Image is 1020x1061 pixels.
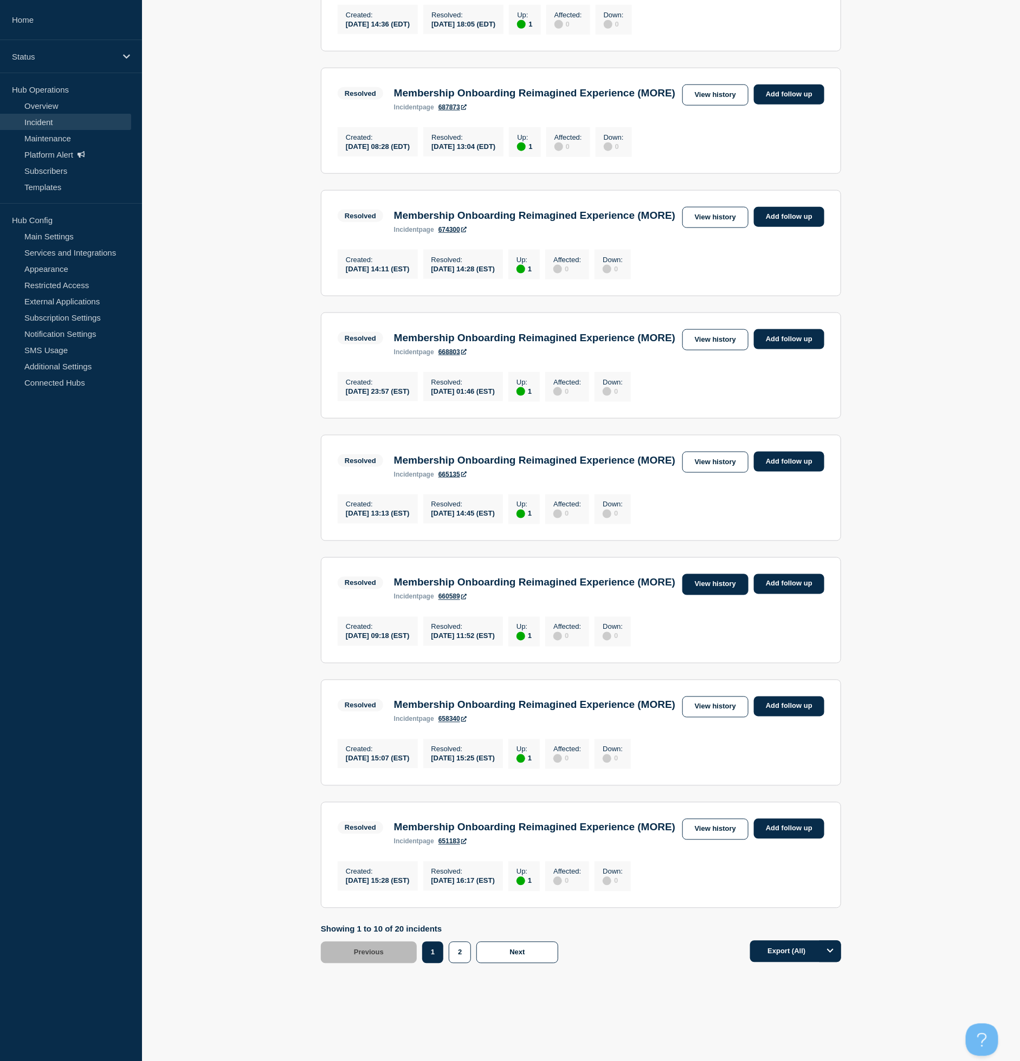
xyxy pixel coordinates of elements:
button: Next [476,942,558,964]
a: 665135 [438,471,467,478]
div: disabled [553,265,562,274]
p: Up : [517,868,532,876]
div: [DATE] 15:28 (EST) [346,876,410,885]
div: 1 [517,264,532,274]
div: [DATE] 18:05 (EDT) [431,19,495,28]
p: Created : [346,868,410,876]
div: 0 [603,876,623,886]
span: incident [394,838,419,845]
a: Add follow up [754,452,824,472]
div: up [517,387,525,396]
p: page [394,838,434,845]
h3: Membership Onboarding Reimagined Experience (MORE) [394,577,675,589]
p: Affected : [553,256,581,264]
div: 0 [604,141,624,151]
div: up [517,754,525,763]
a: 674300 [438,226,467,233]
div: [DATE] 11:52 (EST) [431,631,495,640]
div: [DATE] 14:11 (EST) [346,264,410,273]
p: Resolved : [431,11,495,19]
div: disabled [554,20,563,29]
div: 0 [603,631,623,641]
a: View history [682,329,748,350]
a: Add follow up [754,697,824,717]
a: View history [682,697,748,718]
p: Down : [603,745,623,753]
p: Resolved : [431,745,495,753]
h3: Membership Onboarding Reimagined Experience (MORE) [394,822,675,834]
div: [DATE] 08:28 (EDT) [346,141,410,151]
a: View history [682,452,748,473]
p: Created : [346,11,410,19]
p: page [394,103,434,111]
p: Created : [346,623,410,631]
p: Affected : [553,378,581,386]
h3: Membership Onboarding Reimagined Experience (MORE) [394,332,675,344]
span: Resolved [338,822,383,834]
span: Resolved [338,454,383,467]
p: Created : [346,378,410,386]
div: disabled [603,754,611,763]
h3: Membership Onboarding Reimagined Experience (MORE) [394,210,675,222]
p: Up : [517,378,532,386]
div: disabled [553,877,562,886]
div: disabled [603,510,611,518]
div: 1 [517,753,532,763]
p: Down : [603,500,623,509]
div: 0 [603,264,623,274]
p: page [394,593,434,601]
p: page [394,715,434,723]
a: Add follow up [754,329,824,349]
div: [DATE] 01:46 (EST) [431,386,495,395]
div: 1 [517,141,532,151]
div: disabled [554,142,563,151]
div: disabled [603,265,611,274]
a: Add follow up [754,207,824,227]
a: View history [682,207,748,228]
span: incident [394,103,419,111]
span: incident [394,593,419,601]
p: page [394,471,434,478]
a: 651183 [438,838,467,845]
div: 0 [553,876,581,886]
div: 1 [517,19,532,29]
h3: Membership Onboarding Reimagined Experience (MORE) [394,699,675,711]
div: 0 [604,19,624,29]
p: Up : [517,11,532,19]
a: View history [682,84,748,106]
p: Up : [517,500,532,509]
p: Up : [517,745,532,753]
p: Affected : [553,868,581,876]
p: Down : [603,868,623,876]
button: 1 [422,942,443,964]
div: 0 [553,753,581,763]
div: [DATE] 13:04 (EDT) [431,141,495,151]
p: Up : [517,623,532,631]
p: Down : [603,256,623,264]
h3: Membership Onboarding Reimagined Experience (MORE) [394,454,675,466]
div: disabled [553,510,562,518]
div: [DATE] 13:13 (EST) [346,509,410,518]
div: up [517,877,525,886]
div: [DATE] 14:45 (EST) [431,509,495,518]
span: Resolved [338,577,383,589]
a: 687873 [438,103,467,111]
span: Next [509,948,525,956]
p: page [394,348,434,356]
a: Add follow up [754,574,824,594]
div: [DATE] 23:57 (EST) [346,386,410,395]
button: Options [819,941,841,962]
p: Created : [346,500,410,509]
a: 658340 [438,715,467,723]
div: disabled [553,754,562,763]
a: View history [682,819,748,840]
p: Affected : [554,133,582,141]
div: [DATE] 16:17 (EST) [431,876,495,885]
div: disabled [604,142,612,151]
div: 0 [553,386,581,396]
span: incident [394,348,419,356]
a: 668803 [438,348,467,356]
p: Down : [603,623,623,631]
p: Down : [603,378,623,386]
div: 1 [517,631,532,641]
